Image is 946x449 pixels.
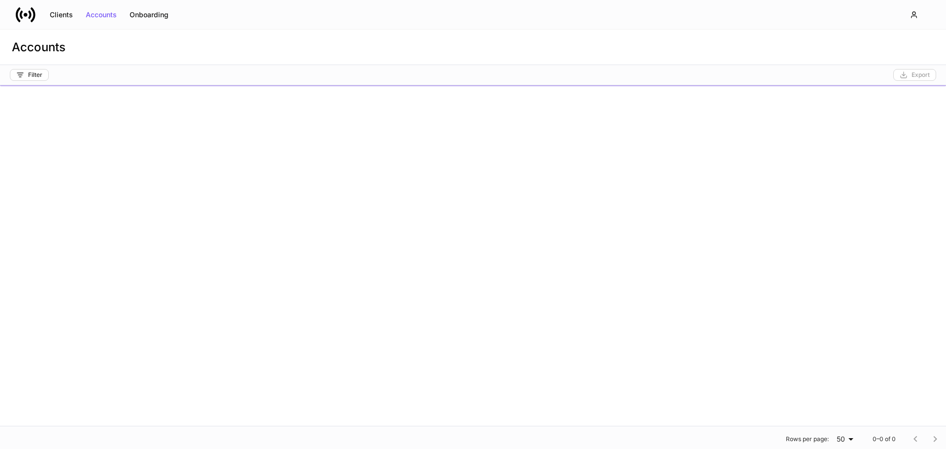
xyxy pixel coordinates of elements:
div: 50 [833,434,857,444]
div: Accounts [86,11,117,18]
button: Filter [10,69,49,81]
p: 0–0 of 0 [873,435,896,443]
div: Filter [16,71,42,79]
h3: Accounts [12,39,66,55]
div: Clients [50,11,73,18]
button: Accounts [79,7,123,23]
button: Onboarding [123,7,175,23]
button: Clients [43,7,79,23]
div: Onboarding [130,11,169,18]
p: Rows per page: [786,435,829,443]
